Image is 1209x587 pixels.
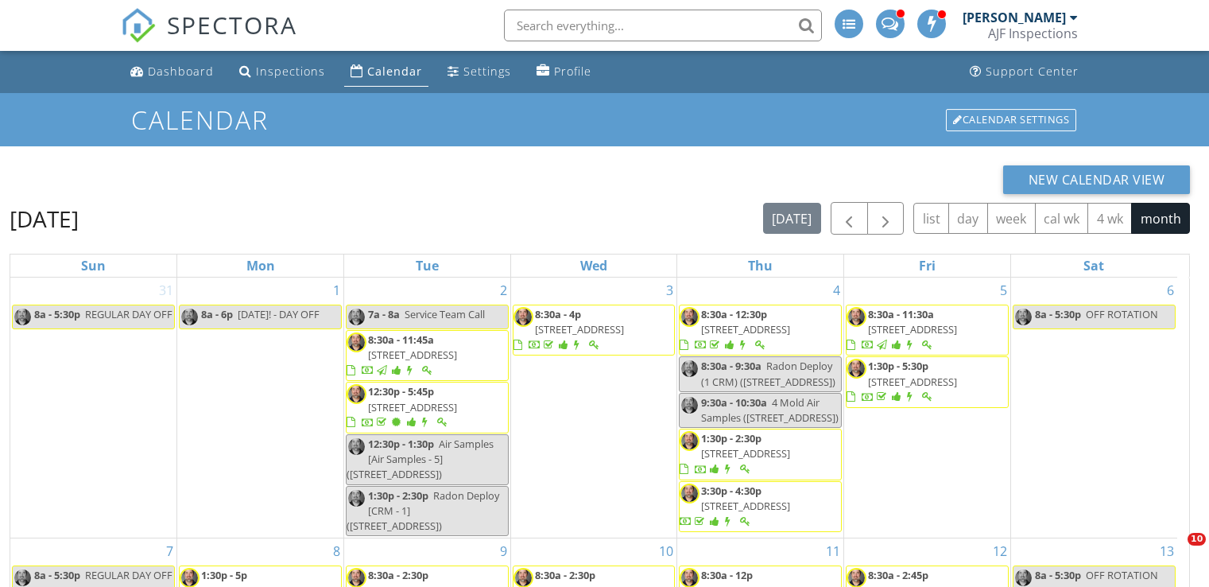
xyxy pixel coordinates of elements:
a: Go to September 5, 2025 [997,278,1010,303]
a: 1:30p - 2:30p [STREET_ADDRESS] [680,431,790,476]
a: 8:30a - 12:30p [STREET_ADDRESS] [679,305,842,356]
a: Go to August 31, 2025 [156,278,176,303]
a: Go to September 6, 2025 [1164,278,1177,303]
div: Calendar [367,64,422,79]
img: levi_k.jpg [847,359,866,379]
span: Air Samples [Air Samples - 5] ([STREET_ADDRESS]) [347,437,494,481]
a: 8:30a - 12:30p [STREET_ADDRESS] [680,307,790,352]
img: levi_k.jpg [1013,307,1033,327]
div: Dashboard [148,64,214,79]
span: 1:30p - 5p [201,568,247,582]
img: levi_k.jpg [847,307,866,327]
a: Go to September 4, 2025 [830,278,843,303]
span: REGULAR DAY OFF [85,307,172,321]
iframe: Intercom live chat [1155,533,1193,571]
img: levi_k.jpg [13,307,33,327]
span: 8:30a - 9:30a [701,359,761,373]
span: 4 Mold Air Samples ([STREET_ADDRESS]) [701,395,839,425]
button: week [987,203,1036,234]
a: 1:30p - 2:30p [STREET_ADDRESS] [679,429,842,480]
a: Go to September 7, 2025 [163,538,176,564]
img: levi_k.jpg [180,307,200,327]
div: AJF Inspections [988,25,1078,41]
div: Calendar Settings [946,109,1076,131]
a: 12:30p - 5:45p [STREET_ADDRESS] [346,382,509,433]
a: Go to September 8, 2025 [330,538,343,564]
span: REGULAR DAY OFF [85,568,172,582]
a: Go to September 10, 2025 [656,538,676,564]
span: 8:30a - 4p [535,307,581,321]
img: levi_k.jpg [680,431,699,451]
button: [DATE] [763,203,821,234]
span: 7a - 8a [368,307,400,321]
span: [STREET_ADDRESS] [535,322,624,336]
span: 8:30a - 12p [701,568,753,582]
a: Saturday [1080,255,1107,277]
a: 8:30a - 11:30a [STREET_ADDRESS] [846,305,1009,356]
button: day [948,203,988,234]
span: 8:30a - 11:30a [868,307,934,321]
button: month [1131,203,1190,234]
span: [STREET_ADDRESS] [701,499,790,513]
span: Radon Deploy [CRM - 1] ([STREET_ADDRESS]) [347,488,499,533]
span: 8:30a - 12:30p [701,307,767,321]
img: levi_k.jpg [347,384,366,404]
button: 4 wk [1087,203,1132,234]
h1: Calendar [131,106,1078,134]
td: Go to September 6, 2025 [1010,278,1177,538]
img: levi_k.jpg [347,437,366,457]
a: Profile [530,57,598,87]
img: levi_k.jpg [680,484,699,503]
span: [DATE]! - DAY OFF [238,307,320,321]
a: Thursday [745,255,776,277]
span: [STREET_ADDRESS] [368,400,457,414]
a: Support Center [963,57,1085,87]
td: Go to September 1, 2025 [177,278,344,538]
span: [STREET_ADDRESS] [368,348,457,362]
img: The Best Home Inspection Software - Spectora [121,8,156,43]
a: Go to September 3, 2025 [663,278,676,303]
a: Calendar Settings [944,107,1078,133]
a: Inspections [233,57,331,87]
div: [PERSON_NAME] [963,10,1066,25]
a: 1:30p - 5:30p [STREET_ADDRESS] [847,359,957,403]
button: list [913,203,949,234]
span: 9:30a - 10:30a [701,395,767,410]
span: OFF ROTATION [1086,568,1158,582]
img: levi_k.jpg [680,307,699,327]
span: 8a - 6p [201,307,233,321]
span: 8a - 5:30p [1035,568,1081,582]
span: 8:30a - 11:45a [368,332,434,347]
img: levi_k.jpg [347,307,366,327]
img: levi_k.jpg [347,332,366,352]
span: [STREET_ADDRESS] [868,375,957,389]
a: 8:30a - 4p [STREET_ADDRESS] [513,307,624,352]
td: Go to September 5, 2025 [844,278,1011,538]
span: 10 [1188,533,1206,546]
div: Settings [463,64,511,79]
a: 8:30a - 11:30a [STREET_ADDRESS] [847,307,957,352]
a: Go to September 2, 2025 [497,278,510,303]
a: 8:30a - 4p [STREET_ADDRESS] [513,305,676,356]
span: 8a - 5:30p [34,568,80,582]
a: Monday [243,255,278,277]
span: OFF ROTATION [1086,307,1158,321]
span: 3:30p - 4:30p [701,484,761,498]
span: SPECTORA [167,8,297,41]
span: [STREET_ADDRESS] [868,322,957,336]
a: Go to September 11, 2025 [823,538,843,564]
div: Support Center [986,64,1079,79]
span: 8:30a - 2:30p [368,568,428,582]
span: Radon Deploy (1 CRM) ([STREET_ADDRESS]) [701,359,835,388]
a: Sunday [78,255,109,277]
a: Wednesday [577,255,610,277]
a: 8:30a - 11:45a [STREET_ADDRESS] [346,330,509,382]
a: Calendar [344,57,428,87]
a: SPECTORA [121,21,297,55]
span: [STREET_ADDRESS] [701,446,790,461]
h2: [DATE] [10,203,79,235]
a: Go to September 1, 2025 [330,278,343,303]
td: Go to September 4, 2025 [677,278,844,538]
span: 1:30p - 2:30p [368,488,428,503]
img: levi_k.jpg [680,359,699,379]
